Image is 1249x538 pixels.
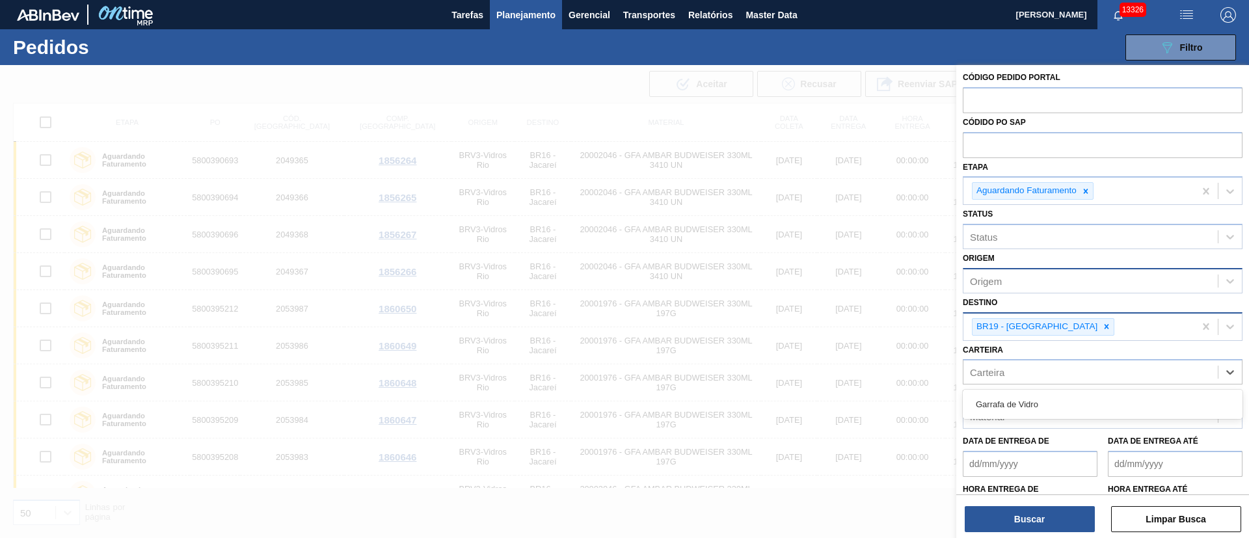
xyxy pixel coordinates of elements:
span: Filtro [1180,42,1203,53]
h1: Pedidos [13,40,208,55]
span: Master Data [745,7,797,23]
input: dd/mm/yyyy [963,451,1097,477]
label: Status [963,209,993,219]
label: Hora entrega de [963,480,1097,499]
span: Transportes [623,7,675,23]
label: Etapa [963,163,988,172]
label: Códido PO SAP [963,118,1026,127]
button: Filtro [1125,34,1236,61]
div: Garrafa de Vidro [963,392,1242,416]
div: Carteira [970,367,1004,378]
input: dd/mm/yyyy [1108,451,1242,477]
div: BR19 - [GEOGRAPHIC_DATA] [973,319,1099,335]
div: Status [970,232,998,243]
label: Data de Entrega de [963,437,1049,446]
img: TNhmsLtSVTkK8tSr43FrP2fwEKptu5GPRR3wAAAABJRU5ErkJggg== [17,9,79,21]
img: userActions [1179,7,1194,23]
label: Origem [963,254,995,263]
button: Notificações [1097,6,1139,24]
span: Relatórios [688,7,732,23]
img: Logout [1220,7,1236,23]
label: Destino [963,298,997,307]
span: Gerencial [569,7,610,23]
label: Hora entrega até [1108,480,1242,499]
label: Data de Entrega até [1108,437,1198,446]
label: Código Pedido Portal [963,73,1060,82]
span: Tarefas [451,7,483,23]
span: 13326 [1120,3,1146,17]
span: Planejamento [496,7,556,23]
div: Aguardando Faturamento [973,183,1079,199]
label: Carteira [963,345,1003,355]
label: Material [963,389,1002,398]
div: Origem [970,275,1002,286]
